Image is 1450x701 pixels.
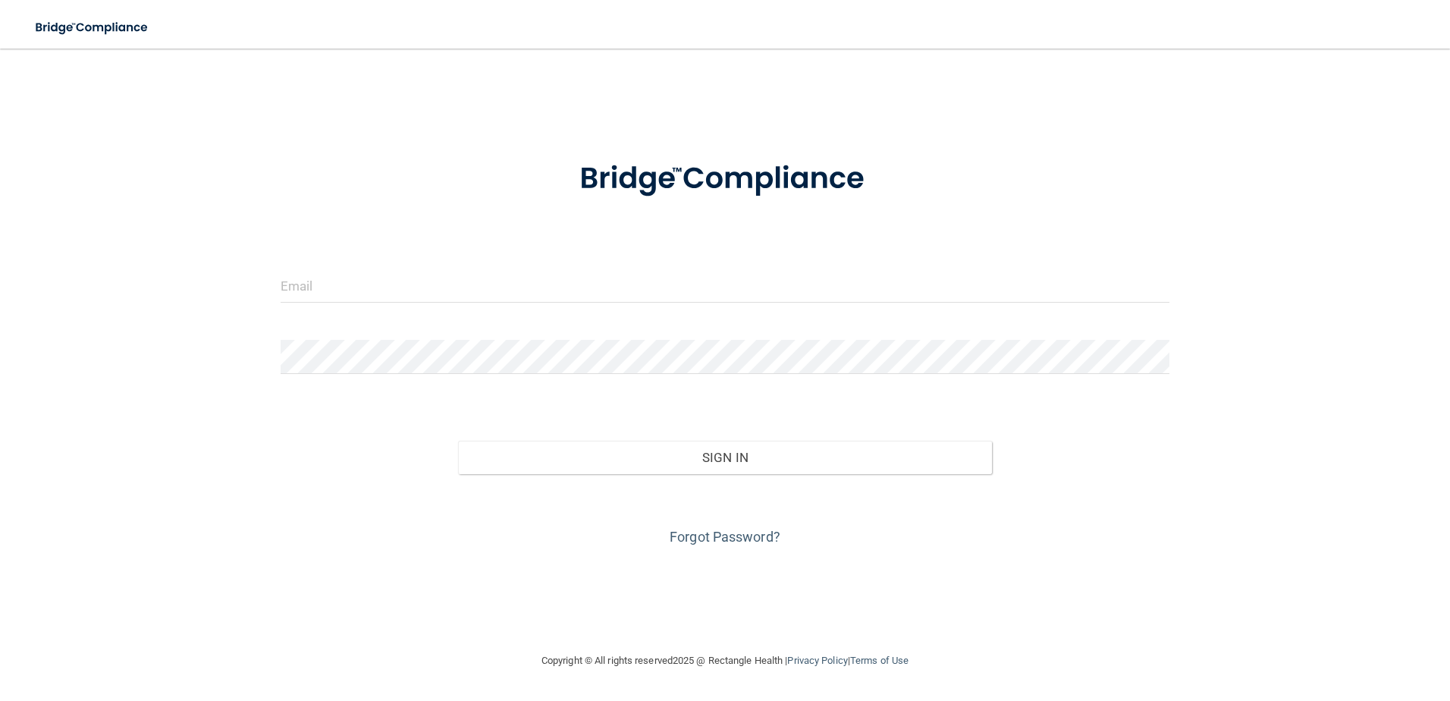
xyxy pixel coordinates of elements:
[548,140,902,218] img: bridge_compliance_login_screen.278c3ca4.svg
[1149,277,1167,295] keeper-lock: Open Keeper Popup
[787,655,847,666] a: Privacy Policy
[670,529,780,545] a: Forgot Password?
[458,441,992,474] button: Sign In
[850,655,909,666] a: Terms of Use
[448,637,1002,685] div: Copyright © All rights reserved 2025 @ Rectangle Health | |
[281,269,1170,303] input: Email
[23,12,162,43] img: bridge_compliance_login_screen.278c3ca4.svg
